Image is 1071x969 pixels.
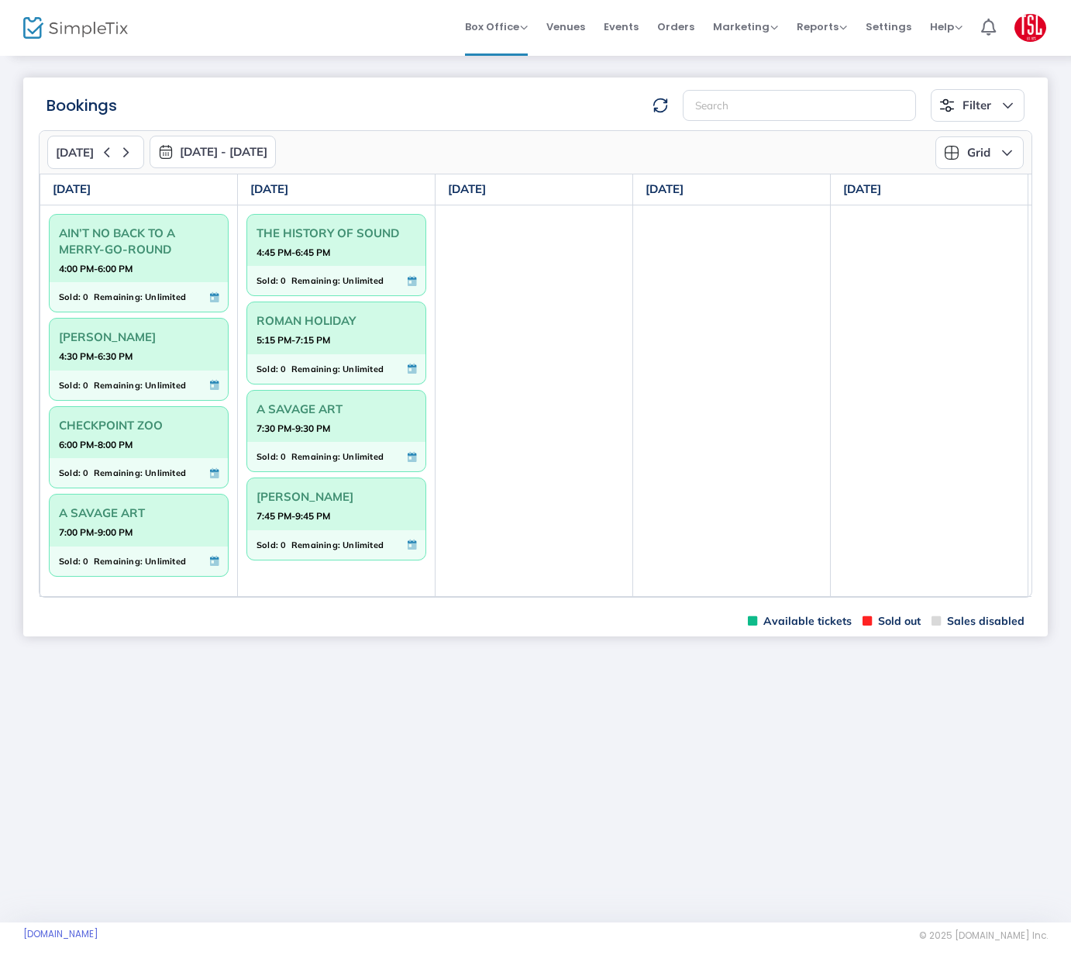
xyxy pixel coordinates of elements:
[546,7,585,47] span: Venues
[257,536,278,553] span: Sold:
[150,136,276,168] button: [DATE] - [DATE]
[343,536,384,553] span: Unlimited
[748,614,852,629] span: Available tickets
[831,174,1028,205] th: [DATE]
[863,614,921,629] span: Sold out
[145,553,186,570] span: Unlimited
[59,347,133,366] strong: 4:30 PM-6:30 PM
[83,464,88,481] span: 0
[683,90,916,122] input: Search
[59,325,219,349] span: [PERSON_NAME]
[59,553,81,570] span: Sold:
[465,19,528,34] span: Box Office
[291,536,340,553] span: Remaining:
[257,309,416,333] span: ROMAN HOLIDAY
[343,448,384,465] span: Unlimited
[40,174,238,205] th: [DATE]
[291,272,340,289] span: Remaining:
[94,288,143,305] span: Remaining:
[633,174,831,205] th: [DATE]
[257,419,330,438] strong: 7:30 PM-9:30 PM
[281,272,286,289] span: 0
[23,928,98,940] a: [DOMAIN_NAME]
[94,377,143,394] span: Remaining:
[56,146,94,160] span: [DATE]
[281,536,286,553] span: 0
[797,19,847,34] span: Reports
[257,397,416,421] span: A SAVAGE ART
[866,7,911,47] span: Settings
[257,330,330,350] strong: 5:15 PM-7:15 PM
[653,98,668,113] img: refresh-data
[83,377,88,394] span: 0
[935,136,1024,169] button: Grid
[257,272,278,289] span: Sold:
[919,929,1048,942] span: © 2025 [DOMAIN_NAME] Inc.
[944,145,959,160] img: grid
[931,89,1025,122] button: Filter
[257,506,330,526] strong: 7:45 PM-9:45 PM
[94,553,143,570] span: Remaining:
[291,360,340,378] span: Remaining:
[257,448,278,465] span: Sold:
[281,360,286,378] span: 0
[59,221,219,261] span: AIN’T NO BACK TO A MERRY-GO-ROUND
[59,501,219,525] span: A SAVAGE ART
[158,144,174,160] img: monthly
[257,243,330,262] strong: 4:45 PM-6:45 PM
[83,288,88,305] span: 0
[939,98,955,113] img: filter
[291,448,340,465] span: Remaining:
[930,19,963,34] span: Help
[94,464,143,481] span: Remaining:
[46,94,117,117] m-panel-title: Bookings
[47,136,144,169] button: [DATE]
[604,7,639,47] span: Events
[436,174,633,205] th: [DATE]
[59,522,133,542] strong: 7:00 PM-9:00 PM
[59,435,133,454] strong: 6:00 PM-8:00 PM
[145,464,186,481] span: Unlimited
[145,288,186,305] span: Unlimited
[281,448,286,465] span: 0
[59,288,81,305] span: Sold:
[257,221,416,245] span: THE HISTORY OF SOUND
[238,174,436,205] th: [DATE]
[657,7,694,47] span: Orders
[343,272,384,289] span: Unlimited
[83,553,88,570] span: 0
[257,360,278,378] span: Sold:
[59,259,133,278] strong: 4:00 PM-6:00 PM
[59,464,81,481] span: Sold:
[59,377,81,394] span: Sold:
[59,413,219,437] span: CHECKPOINT ZOO
[145,377,186,394] span: Unlimited
[343,360,384,378] span: Unlimited
[932,614,1025,629] span: Sales disabled
[713,19,778,34] span: Marketing
[257,484,416,509] span: [PERSON_NAME]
